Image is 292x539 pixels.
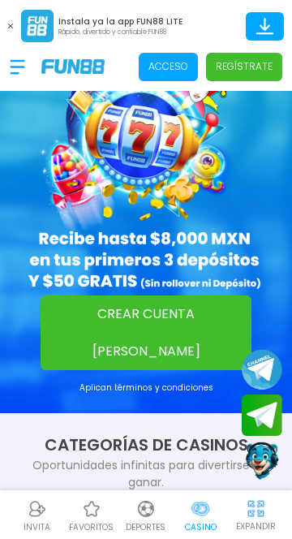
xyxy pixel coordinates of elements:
img: Referral [28,499,47,519]
button: CREAR CUENTA [PERSON_NAME] [41,295,251,370]
p: Oportunidades infinitas para divertirse y ganar. [19,457,273,491]
p: Deportes [126,521,165,533]
button: Join telegram [242,395,282,437]
img: Casino Favoritos [82,499,101,519]
h2: CATEGORÍAS DE CASINOS [19,433,273,457]
a: CasinoCasinoCasino [174,497,228,533]
button: Contact customer service [242,440,282,482]
p: Regístrate [216,59,273,74]
p: Rápido, divertido y confiable FUN88 [58,28,182,37]
p: Instala ya la app FUN88 LITE [58,15,182,28]
a: Casino FavoritosCasino Favoritosfavoritos [64,497,118,533]
p: Acceso [148,59,188,74]
p: EXPANDIR [236,520,276,533]
img: App Logo [21,10,54,42]
p: INVITA [24,521,50,533]
p: Casino [185,521,217,533]
button: Join telegram channel [242,348,282,390]
img: Company Logo [41,59,105,73]
a: DeportesDeportesDeportes [118,497,173,533]
p: favoritos [69,521,114,533]
img: Deportes [136,499,156,519]
img: hide [246,498,266,519]
a: ReferralReferralINVITA [10,497,64,533]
